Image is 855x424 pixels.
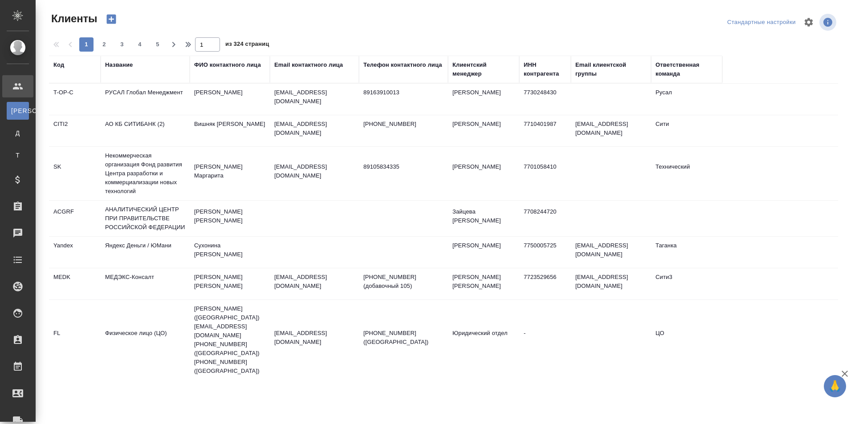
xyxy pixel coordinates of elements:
[274,61,343,69] div: Email контактного лица
[49,158,101,189] td: SK
[101,115,190,146] td: АО КБ СИТИБАНК (2)
[190,158,270,189] td: [PERSON_NAME] Маргарита
[49,268,101,299] td: MEDK
[7,146,29,164] a: Т
[363,329,444,347] p: [PHONE_NUMBER] ([GEOGRAPHIC_DATA])
[448,237,519,268] td: [PERSON_NAME]
[274,329,354,347] p: [EMAIL_ADDRESS][DOMAIN_NAME]
[519,324,571,355] td: -
[101,268,190,299] td: МЕДЭКС-Консалт
[133,37,147,52] button: 4
[101,12,122,27] button: Создать
[363,162,444,171] p: 89105834335
[651,268,722,299] td: Сити3
[519,203,571,234] td: 7708244720
[101,324,190,355] td: Физическое лицо (ЦО)
[651,324,722,355] td: ЦО
[448,115,519,146] td: [PERSON_NAME]
[448,84,519,115] td: [PERSON_NAME]
[274,120,354,137] p: [EMAIL_ADDRESS][DOMAIN_NAME]
[274,88,354,106] p: [EMAIL_ADDRESS][DOMAIN_NAME]
[363,120,444,129] p: [PHONE_NUMBER]
[363,273,444,291] p: [PHONE_NUMBER] (добавочный 105)
[101,201,190,236] td: АНАЛИТИЧЕСКИЙ ЦЕНТР ПРИ ПРАВИТЕЛЬСТВЕ РОССИЙСКОЙ ФЕДЕРАЦИИ
[524,61,566,78] div: ИНН контрагента
[190,115,270,146] td: Вишняк [PERSON_NAME]
[575,61,647,78] div: Email клиентской группы
[11,151,24,160] span: Т
[101,237,190,268] td: Яндекс Деньги / ЮМани
[519,158,571,189] td: 7701058410
[798,12,819,33] span: Настроить таблицу
[105,61,133,69] div: Название
[725,16,798,29] div: split button
[53,61,64,69] div: Код
[49,115,101,146] td: CITI2
[363,88,444,97] p: 89163910013
[190,203,270,234] td: [PERSON_NAME] [PERSON_NAME]
[49,324,101,355] td: FL
[448,268,519,299] td: [PERSON_NAME] [PERSON_NAME]
[651,237,722,268] td: Таганка
[819,14,838,31] span: Посмотреть информацию
[190,268,270,299] td: [PERSON_NAME] [PERSON_NAME]
[651,115,722,146] td: Сити
[571,268,651,299] td: [EMAIL_ADDRESS][DOMAIN_NAME]
[448,203,519,234] td: Зайцева [PERSON_NAME]
[651,158,722,189] td: Технический
[97,37,111,52] button: 2
[97,40,111,49] span: 2
[655,61,718,78] div: Ответственная команда
[651,84,722,115] td: Русал
[363,61,442,69] div: Телефон контактного лица
[190,237,270,268] td: Сухонина [PERSON_NAME]
[49,237,101,268] td: Yandex
[519,268,571,299] td: 7723529656
[571,237,651,268] td: [EMAIL_ADDRESS][DOMAIN_NAME]
[115,40,129,49] span: 3
[448,158,519,189] td: [PERSON_NAME]
[101,147,190,200] td: Некоммерческая организация Фонд развития Центра разработки и коммерциализации новых технологий
[274,273,354,291] p: [EMAIL_ADDRESS][DOMAIN_NAME]
[827,377,843,396] span: 🙏
[115,37,129,52] button: 3
[7,102,29,120] a: [PERSON_NAME]
[151,37,165,52] button: 5
[11,106,24,115] span: [PERSON_NAME]
[519,84,571,115] td: 7730248430
[274,162,354,180] p: [EMAIL_ADDRESS][DOMAIN_NAME]
[133,40,147,49] span: 4
[225,39,269,52] span: из 324 страниц
[448,324,519,355] td: Юридический отдел
[7,124,29,142] a: Д
[519,115,571,146] td: 7710401987
[49,12,97,26] span: Клиенты
[11,129,24,137] span: Д
[151,40,165,49] span: 5
[49,203,101,234] td: ACGRF
[519,237,571,268] td: 7750005725
[824,375,846,397] button: 🙏
[452,61,515,78] div: Клиентский менеджер
[190,300,270,380] td: [PERSON_NAME] ([GEOGRAPHIC_DATA]) [EMAIL_ADDRESS][DOMAIN_NAME] [PHONE_NUMBER] ([GEOGRAPHIC_DATA])...
[190,84,270,115] td: [PERSON_NAME]
[101,84,190,115] td: РУСАЛ Глобал Менеджмент
[194,61,261,69] div: ФИО контактного лица
[49,84,101,115] td: T-OP-C
[571,115,651,146] td: [EMAIL_ADDRESS][DOMAIN_NAME]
